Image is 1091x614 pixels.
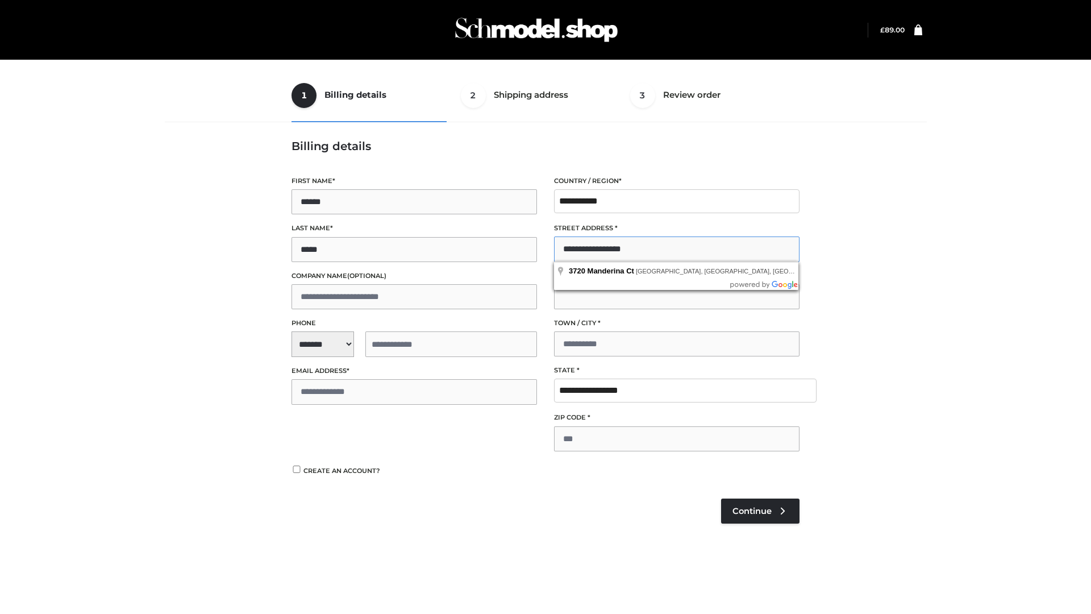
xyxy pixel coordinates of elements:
[292,271,537,281] label: Company name
[292,366,537,376] label: Email address
[347,272,386,280] span: (optional)
[569,267,585,275] span: 3720
[721,499,799,524] a: Continue
[636,268,838,275] span: [GEOGRAPHIC_DATA], [GEOGRAPHIC_DATA], [GEOGRAPHIC_DATA]
[292,318,537,329] label: Phone
[880,26,905,34] a: £89.00
[292,466,302,473] input: Create an account?
[588,267,634,275] span: Manderina Ct
[880,26,885,34] span: £
[451,7,622,52] img: Schmodel Admin 964
[554,412,799,423] label: ZIP Code
[292,176,537,186] label: First name
[292,139,799,153] h3: Billing details
[554,223,799,234] label: Street address
[303,467,380,475] span: Create an account?
[732,506,772,516] span: Continue
[880,26,905,34] bdi: 89.00
[292,223,537,234] label: Last name
[554,176,799,186] label: Country / Region
[554,318,799,329] label: Town / City
[554,365,799,376] label: State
